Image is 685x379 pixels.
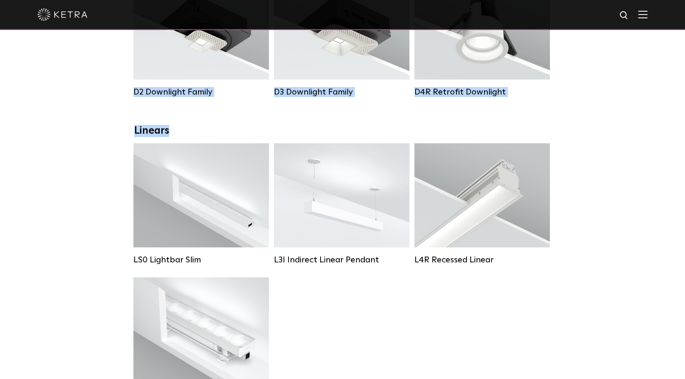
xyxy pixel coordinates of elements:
img: search icon [619,10,630,21]
div: L3I Indirect Linear Pendant [274,255,409,265]
a: L3I Indirect Linear Pendant Lumen Output:400 / 600 / 800 / 1000Housing Colors:White / BlackContro... [274,143,409,265]
a: LS0 Lightbar Slim Lumen Output:200 / 350Colors:White / BlackControl:X96 Controller [133,143,269,265]
div: D4R Retrofit Downlight [414,87,550,97]
a: L4R Recessed Linear Lumen Output:400 / 600 / 800 / 1000Colors:White / BlackControl:Lutron Clear C... [414,143,550,265]
div: LS0 Lightbar Slim [133,255,269,265]
img: Hamburger%20Nav.svg [638,10,647,18]
div: D3 Downlight Family [274,87,409,97]
img: ketra-logo-2019-white [38,8,88,21]
div: L4R Recessed Linear [414,255,550,265]
div: Linears [134,125,551,137]
div: D2 Downlight Family [133,87,269,97]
